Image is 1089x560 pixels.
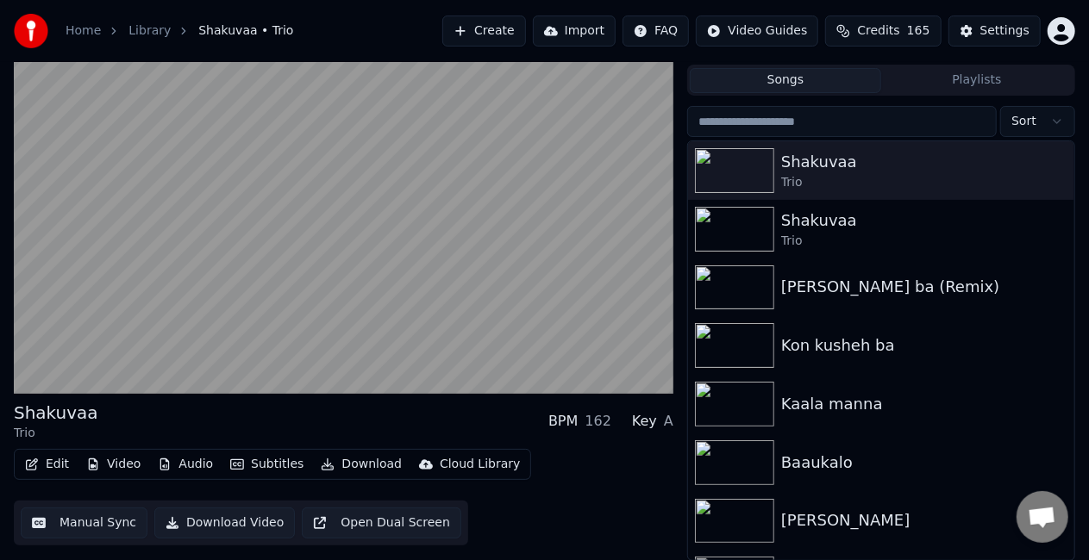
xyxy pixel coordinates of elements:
[440,456,520,473] div: Cloud Library
[781,451,1067,475] div: Baaukalo
[1011,113,1036,130] span: Sort
[1017,491,1068,543] a: Open chat
[18,452,76,476] button: Edit
[781,333,1067,358] div: Kon kusheh ba
[781,392,1067,416] div: Kaala manna
[623,16,689,47] button: FAQ
[442,16,526,47] button: Create
[302,507,461,538] button: Open Dual Screen
[881,68,1073,93] button: Playlists
[664,411,673,432] div: A
[907,22,930,40] span: 165
[781,208,1067,233] div: Shakuvaa
[781,233,1067,250] div: Trio
[223,452,310,476] button: Subtitles
[825,16,941,47] button: Credits165
[948,16,1041,47] button: Settings
[980,22,1030,40] div: Settings
[781,174,1067,191] div: Trio
[781,508,1067,532] div: [PERSON_NAME]
[14,14,48,48] img: youka
[198,22,293,40] span: Shakuvaa • Trio
[151,452,220,476] button: Audio
[533,16,616,47] button: Import
[585,411,611,432] div: 162
[690,68,881,93] button: Songs
[128,22,171,40] a: Library
[696,16,818,47] button: Video Guides
[66,22,101,40] a: Home
[154,507,295,538] button: Download Video
[14,401,98,425] div: Shakuvaa
[548,411,578,432] div: BPM
[66,22,294,40] nav: breadcrumb
[314,452,409,476] button: Download
[79,452,147,476] button: Video
[781,275,1067,299] div: [PERSON_NAME] ba (Remix)
[632,411,657,432] div: Key
[781,150,1067,174] div: Shakuvaa
[14,425,98,442] div: Trio
[857,22,899,40] span: Credits
[21,507,147,538] button: Manual Sync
